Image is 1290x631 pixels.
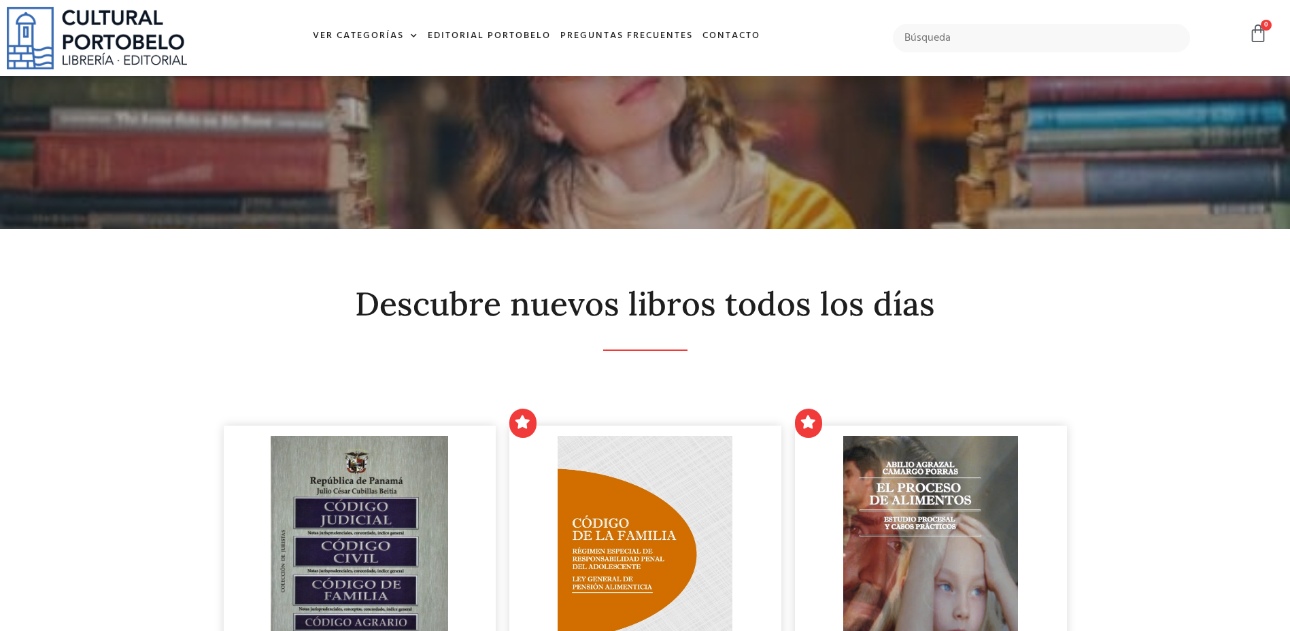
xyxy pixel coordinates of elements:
[556,22,698,51] a: Preguntas frecuentes
[308,22,423,51] a: Ver Categorías
[224,286,1067,322] h2: Descubre nuevos libros todos los días
[423,22,556,51] a: Editorial Portobelo
[893,24,1190,52] input: Búsqueda
[1261,20,1272,31] span: 0
[1249,24,1268,44] a: 0
[698,22,765,51] a: Contacto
